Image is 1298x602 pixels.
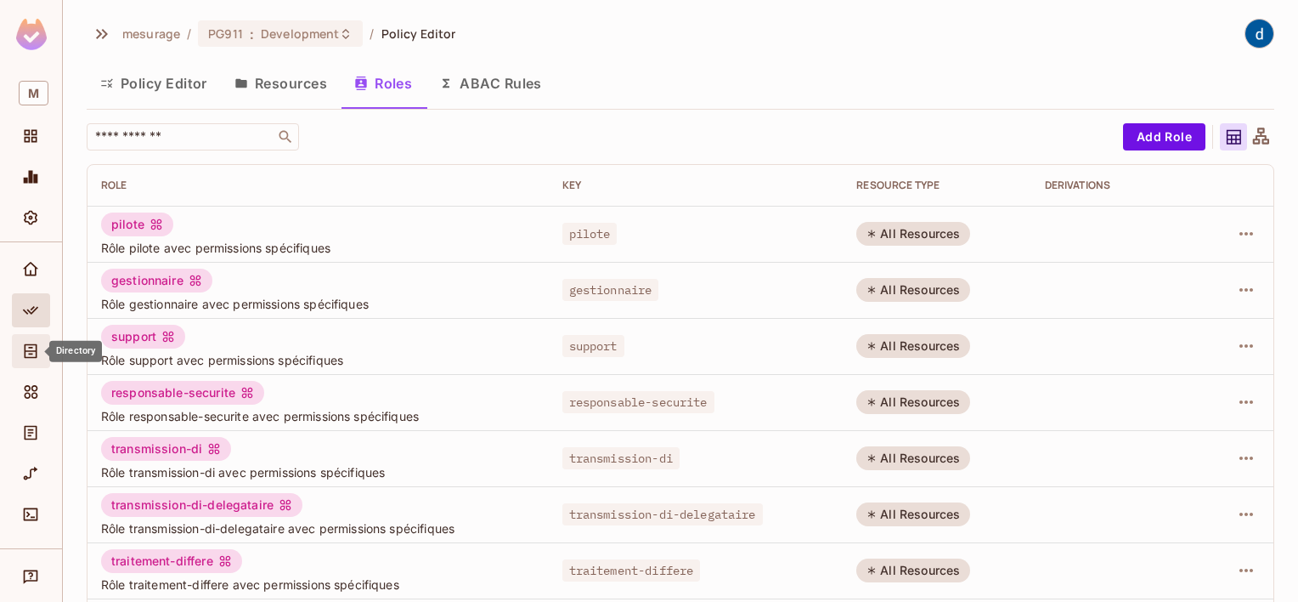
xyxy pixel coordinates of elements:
div: All Resources [856,278,970,302]
div: All Resources [856,390,970,414]
div: All Resources [856,334,970,358]
div: Audit Log [12,416,50,450]
span: Rôle responsable-securite avec permissions spécifiques [101,408,535,424]
span: gestionnaire [562,279,659,301]
span: Rôle traitement-differe avec permissions spécifiques [101,576,535,593]
span: transmission-di-delegataire [562,503,763,525]
button: Add Role [1123,123,1205,150]
button: Resources [221,62,341,105]
div: Monitoring [12,160,50,194]
div: Directory [12,334,50,368]
li: / [370,26,374,42]
span: PG911 [208,26,243,42]
img: dev 911gcl [1245,20,1273,48]
li: / [187,26,191,42]
div: Policy [12,293,50,327]
span: M [19,81,48,105]
div: transmission-di-delegataire [101,493,302,517]
span: pilote [562,223,618,245]
div: Projects [12,119,50,153]
span: traitement-differe [562,559,701,582]
button: ABAC Rules [426,62,556,105]
div: support [101,325,185,349]
span: Development [261,26,339,42]
div: All Resources [856,503,970,526]
span: the active workspace [122,26,180,42]
div: Derivations [1045,179,1188,192]
div: Role [101,179,535,192]
span: Rôle transmission-di avec permissions spécifiques [101,464,535,480]
span: support [562,335,624,357]
button: Roles [341,62,426,105]
img: SReyMgAAAABJRU5ErkJggg== [16,19,47,50]
div: Settings [12,201,50,235]
div: URL Mapping [12,457,50,491]
button: Policy Editor [87,62,221,105]
div: Key [562,179,830,192]
div: RESOURCE TYPE [856,179,1017,192]
span: Rôle gestionnaire avec permissions spécifiques [101,296,535,312]
div: Home [12,253,50,287]
div: gestionnaire [101,269,212,292]
span: responsable-securite [562,391,714,413]
div: responsable-securite [101,381,264,405]
span: : [249,27,255,41]
div: Help & Updates [12,559,50,593]
div: All Resources [856,222,970,246]
div: transmission-di [101,437,231,461]
span: Policy Editor [381,26,456,42]
div: Elements [12,375,50,409]
div: pilote [101,213,173,236]
div: All Resources [856,559,970,582]
div: All Resources [856,446,970,470]
div: Directory [49,341,102,362]
span: Rôle transmission-di-delegataire avec permissions spécifiques [101,520,535,537]
span: transmission-di [562,447,680,469]
div: Workspace: mesurage [12,74,50,112]
span: Rôle support avec permissions spécifiques [101,352,535,368]
span: Rôle pilote avec permissions spécifiques [101,240,535,256]
div: traitement-differe [101,549,242,573]
div: Connect [12,497,50,531]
